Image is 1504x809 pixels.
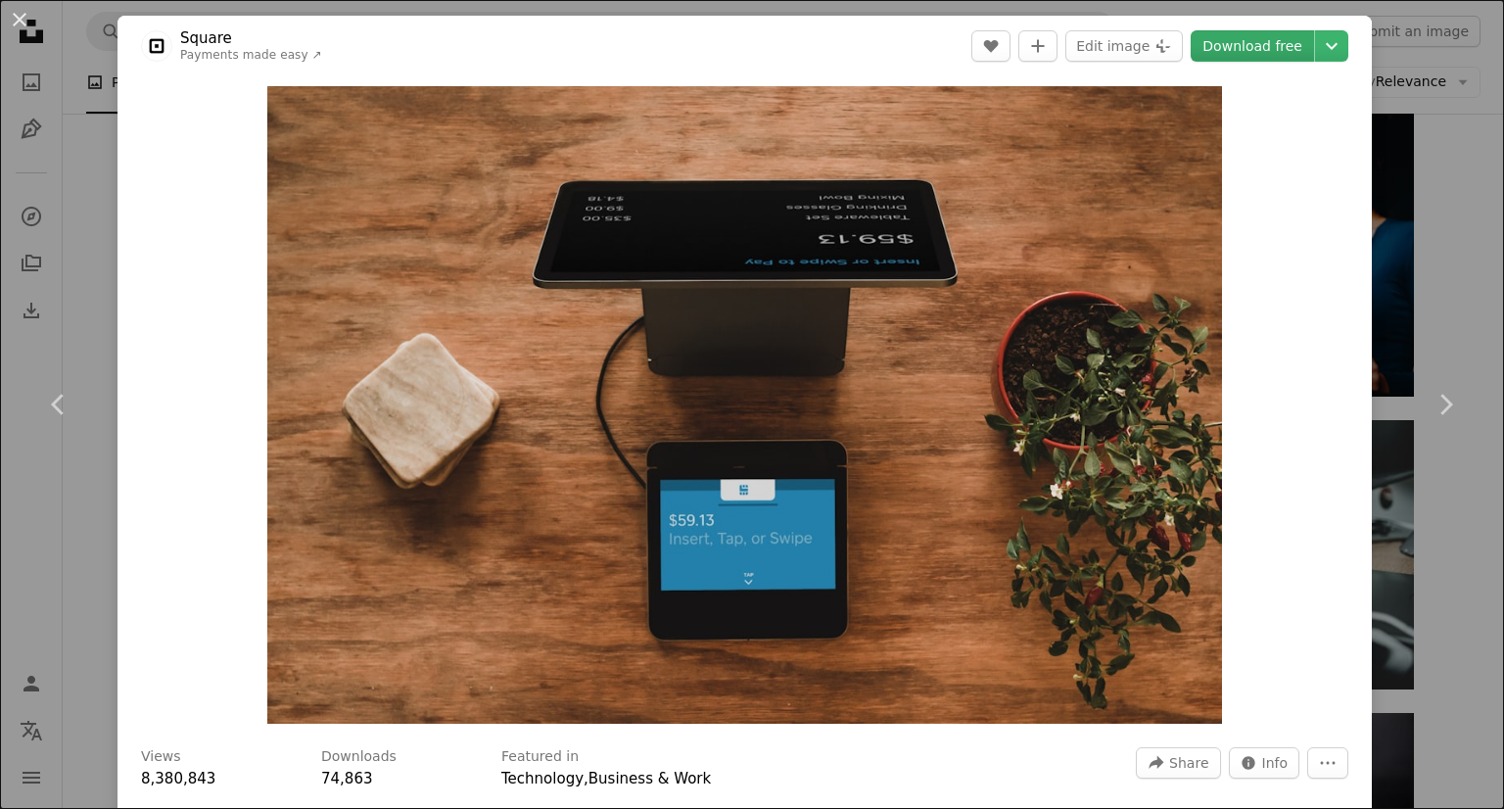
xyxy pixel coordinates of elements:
[1065,30,1183,62] button: Edit image
[584,770,588,787] span: ,
[971,30,1010,62] button: Like
[321,747,397,767] h3: Downloads
[141,747,181,767] h3: Views
[141,30,172,62] img: Go to Square's profile
[1262,748,1289,778] span: Info
[1191,30,1314,62] a: Download free
[1229,747,1300,779] button: Stats about this image
[501,770,584,787] a: Technology
[1386,310,1504,499] a: Next
[588,770,711,787] a: Business & Work
[180,48,322,62] a: Payments made easy ↗
[267,86,1223,724] button: Zoom in on this image
[1307,747,1348,779] button: More Actions
[141,770,215,787] span: 8,380,843
[1169,748,1208,778] span: Share
[267,86,1223,724] img: computer monitor
[180,28,322,48] a: Square
[321,770,373,787] span: 74,863
[1018,30,1057,62] button: Add to Collection
[501,747,579,767] h3: Featured in
[1136,747,1220,779] button: Share this image
[1315,30,1348,62] button: Choose download size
